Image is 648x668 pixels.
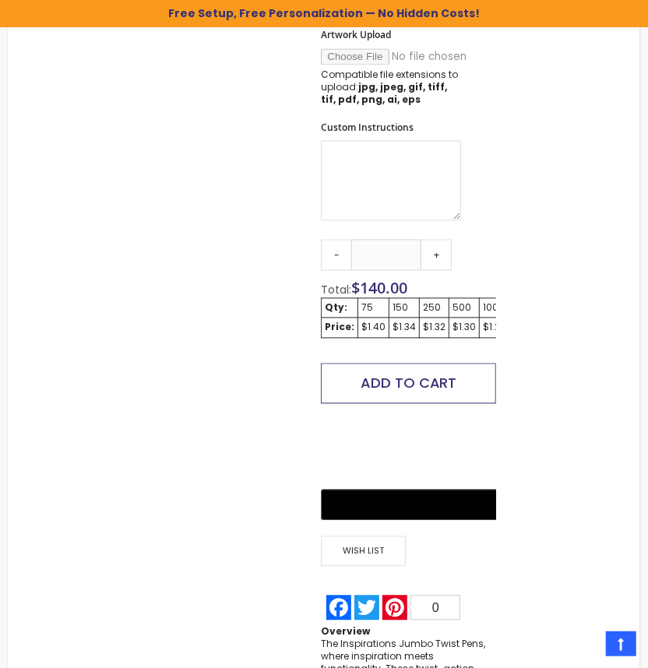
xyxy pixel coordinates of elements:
[393,322,416,334] div: $1.34
[453,302,476,315] div: 500
[353,596,381,621] a: Twitter
[453,322,476,334] div: $1.30
[325,596,353,621] a: Facebook
[393,302,416,315] div: 150
[321,536,405,567] span: Wish List
[321,490,508,521] button: Buy with GPay
[321,121,414,135] span: Custom Instructions
[361,322,386,334] div: $1.40
[361,374,457,393] span: Add to Cart
[519,626,648,668] iframe: Google Customer Reviews
[360,278,407,299] span: 140.00
[432,602,439,615] span: 0
[321,81,447,107] strong: jpg, jpeg, gif, tiff, tif, pdf, png, ai, eps
[321,536,408,567] a: Wish List
[381,596,462,621] a: Pinterest0
[483,302,505,315] div: 1000
[321,625,370,638] strong: Overview
[421,240,452,271] a: +
[325,301,347,315] strong: Qty:
[325,321,354,334] strong: Price:
[423,302,445,315] div: 250
[321,240,352,271] a: -
[321,283,351,298] span: Total:
[321,364,496,404] button: Add to Cart
[361,302,386,315] div: 75
[423,322,445,334] div: $1.32
[483,322,505,334] div: $1.23
[321,416,496,479] iframe: PayPal
[321,29,391,42] span: Artwork Upload
[351,278,407,299] span: $
[321,69,461,107] p: Compatible file extensions to upload:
